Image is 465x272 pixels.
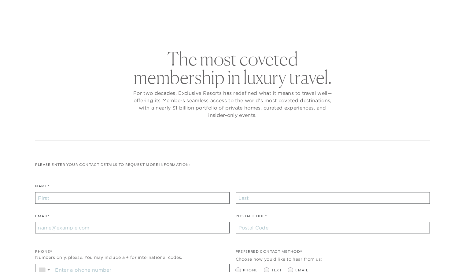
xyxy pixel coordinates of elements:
a: The Collection [162,20,209,37]
a: Member Login [399,7,430,12]
label: Postal Code* [236,213,267,222]
a: Get Started [20,7,46,12]
legend: Preferred Contact Method* [236,249,302,258]
label: Email* [35,213,50,222]
div: Phone* [35,249,229,255]
h2: The most coveted membership in luxury travel. [132,50,334,86]
input: name@example.com [35,222,229,233]
input: Postal Code [236,222,430,233]
span: ▼ [47,268,51,272]
div: Choose how you'd like to hear from us: [236,256,430,263]
input: Last [236,192,430,204]
div: Numbers only, please. You may include a + for international codes. [35,254,229,261]
a: Community [265,20,303,37]
p: Please enter your contact details to request more information: [35,162,430,168]
label: Name* [35,183,50,192]
a: Membership [218,20,256,37]
input: First [35,192,229,204]
p: For two decades, Exclusive Resorts has redefined what it means to travel well—offering its Member... [132,89,334,119]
